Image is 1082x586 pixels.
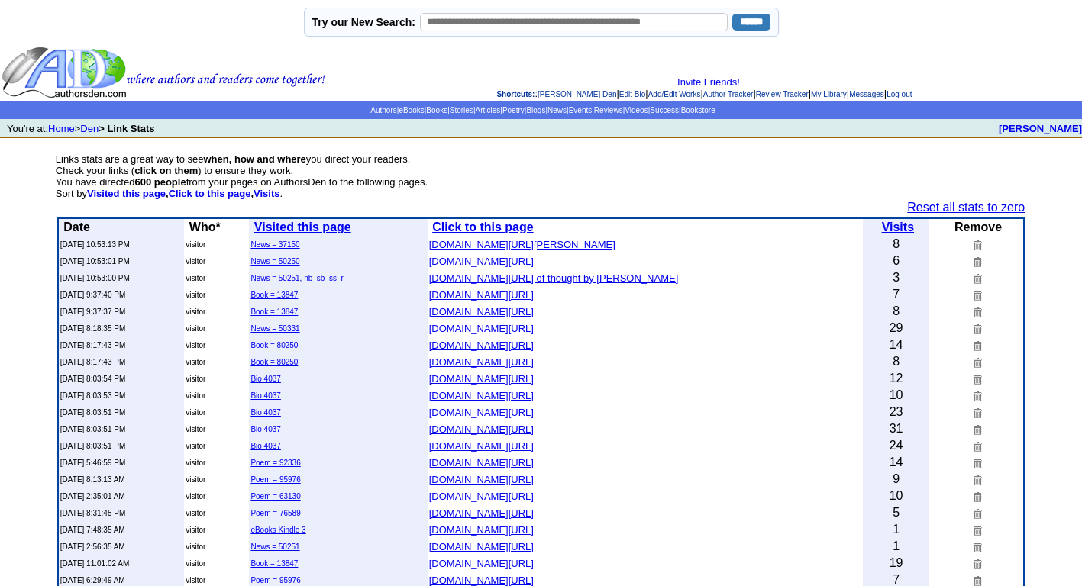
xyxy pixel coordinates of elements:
font: visitor [186,274,205,282]
font: [DOMAIN_NAME][URL] [429,440,534,452]
font: [DOMAIN_NAME][URL] of thought by [PERSON_NAME] [429,272,679,284]
a: Click to this page [432,221,533,233]
img: Remove this link [971,323,982,334]
img: Remove this link [971,340,982,351]
font: [DATE] 8:17:43 PM [60,341,125,349]
font: [DATE] 8:13:13 AM [60,475,125,484]
font: [DOMAIN_NAME][URL] [429,541,534,552]
td: 9 [863,471,930,488]
td: 8 [863,353,930,370]
img: Remove this link [971,474,982,485]
font: [DATE] 8:03:54 PM [60,375,125,383]
font: visitor [186,307,205,316]
a: [DOMAIN_NAME][URL] of thought by [PERSON_NAME] [429,271,679,284]
a: Poem = 92336 [250,459,300,467]
a: Visited this page [254,221,351,233]
a: Author Tracker [703,90,754,98]
img: Remove this link [971,507,982,519]
img: Remove this link [971,289,982,301]
a: Poetry [502,106,525,114]
font: [DOMAIN_NAME][URL] [429,474,534,485]
font: [DATE] 8:31:45 PM [60,509,125,517]
font: [DOMAIN_NAME][URL] [429,356,534,368]
td: 5 [863,504,930,521]
a: News = 50331 [250,324,299,333]
font: [DOMAIN_NAME][URL] [429,507,534,519]
td: 8 [863,303,930,320]
font: visitor [186,358,205,366]
a: [PERSON_NAME] [999,123,1082,134]
img: Remove this link [971,440,982,452]
a: Review Tracker [756,90,809,98]
img: Remove this link [971,373,982,385]
font: visitor [186,408,205,417]
font: visitor [186,425,205,433]
a: Poem = 95976 [250,475,300,484]
font: [DOMAIN_NAME][URL] [429,575,534,586]
font: [DOMAIN_NAME][URL] [429,306,534,317]
img: Remove this link [971,491,982,502]
td: 14 [863,454,930,471]
td: 7 [863,286,930,303]
a: News [547,106,567,114]
font: visitor [186,375,205,383]
a: [DOMAIN_NAME][URL] [429,573,534,586]
font: visitor [186,291,205,299]
a: [DOMAIN_NAME][URL] [429,439,534,452]
span: Shortcuts: [496,90,535,98]
font: [DOMAIN_NAME][URL] [429,256,534,267]
a: Bio 4037 [250,391,280,400]
font: [DATE] 7:48:35 AM [60,526,125,534]
td: 8 [863,236,930,253]
font: visitor [186,475,205,484]
a: News = 50251 [250,543,299,551]
font: visitor [186,341,205,349]
img: Remove this link [971,541,982,552]
font: [DATE] 8:03:51 PM [60,408,125,417]
a: Click to this page [169,188,251,199]
a: [DOMAIN_NAME][URL] [429,489,534,502]
font: [DOMAIN_NAME][URL] [429,491,534,502]
img: Remove this link [971,407,982,418]
a: [DOMAIN_NAME][URL] [429,304,534,317]
a: [DOMAIN_NAME][URL] [429,355,534,368]
img: Remove this link [971,256,982,267]
a: Reset all stats to zero [907,201,1025,214]
img: Remove this link [971,272,982,284]
font: visitor [186,391,205,400]
img: header_logo2.gif [2,46,325,99]
a: Invite Friends! [677,76,740,88]
img: Remove this link [971,575,982,586]
font: [DATE] 10:53:00 PM [60,274,130,282]
font: [DOMAIN_NAME][URL][PERSON_NAME] [429,239,615,250]
font: visitor [186,559,205,568]
a: [DOMAIN_NAME][URL] [429,422,534,435]
img: Remove this link [971,457,982,468]
label: Try our New Search: [312,16,415,28]
a: Bookstore [681,106,715,114]
font: visitor [186,543,205,551]
td: 1 [863,538,930,555]
a: Videos [625,106,648,114]
font: visitor [186,459,205,467]
a: Home [48,123,75,134]
td: 10 [863,387,930,404]
a: eBooks [399,106,424,114]
font: visitor [186,509,205,517]
a: [DOMAIN_NAME][URL][PERSON_NAME] [429,237,615,250]
a: [DOMAIN_NAME][URL] [429,288,534,301]
a: [DOMAIN_NAME][URL] [429,456,534,468]
a: Visits [882,221,914,233]
a: Visits [254,188,279,199]
img: Remove this link [971,558,982,569]
a: Authors [370,106,396,114]
b: when, how and where [204,153,306,165]
font: visitor [186,492,205,501]
a: eBooks Kindle 3 [250,526,305,534]
a: Log out [887,90,912,98]
font: [DATE] 2:56:35 AM [60,543,125,551]
font: [DATE] 10:53:13 PM [60,240,130,249]
img: Remove this link [971,524,982,536]
b: Date [63,221,90,233]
